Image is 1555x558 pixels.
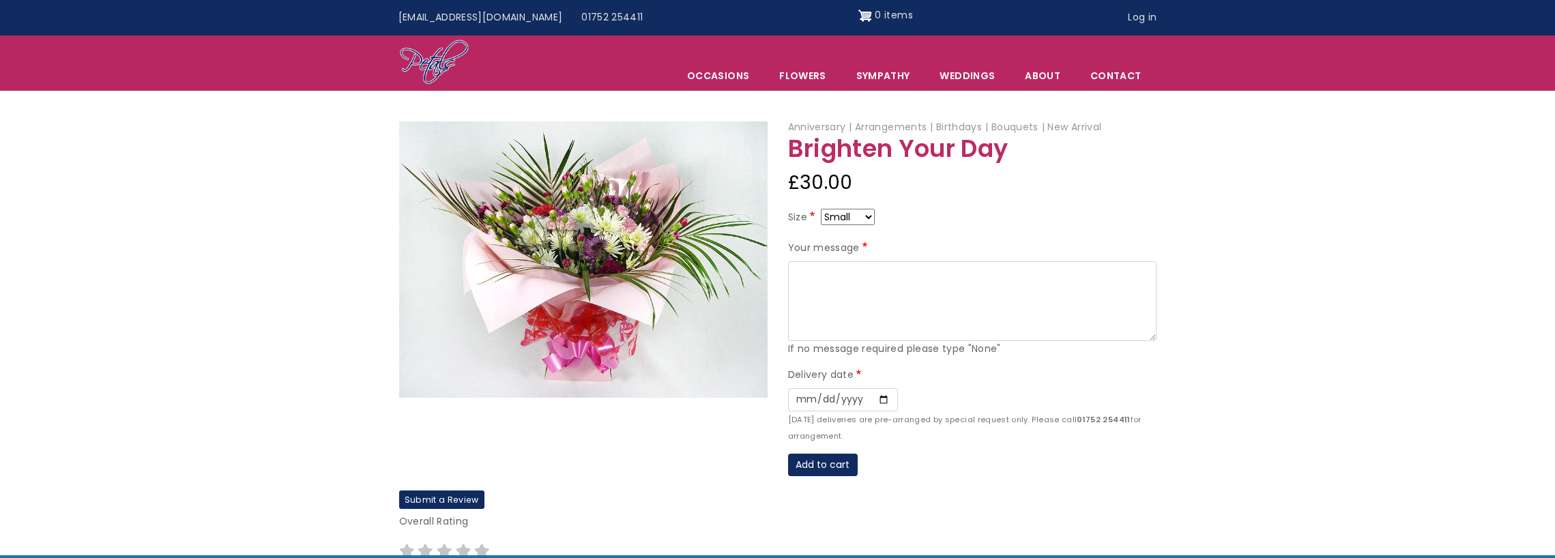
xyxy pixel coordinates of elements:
strong: 01752 254411 [1077,414,1130,425]
button: Add to cart [788,454,858,477]
span: Occasions [673,61,764,90]
label: Delivery date [788,367,864,383]
a: Shopping cart 0 items [858,5,913,27]
h1: Brighten Your Day [788,136,1157,162]
div: If no message required please type "None" [788,341,1157,357]
label: Submit a Review [399,490,484,509]
label: Your message [788,240,871,256]
span: Arrangements [855,120,933,134]
label: Size [788,209,818,226]
a: Sympathy [842,61,925,90]
span: Birthdays [936,120,989,134]
small: [DATE] deliveries are pre-arranged by special request only. Please call for arrangement. [788,414,1142,441]
div: £30.00 [788,166,1157,199]
a: Contact [1076,61,1155,90]
img: Home [399,39,469,87]
span: 0 items [875,8,912,22]
img: Shopping cart [858,5,872,27]
span: Bouquets [991,120,1045,134]
span: Weddings [925,61,1009,90]
a: About [1011,61,1075,90]
a: 01752 254411 [572,5,652,31]
p: Overall Rating [399,514,1157,530]
a: Log in [1118,5,1166,31]
span: New Arrival [1047,120,1101,134]
a: Flowers [765,61,840,90]
span: Anniversary [788,120,852,134]
a: [EMAIL_ADDRESS][DOMAIN_NAME] [389,5,572,31]
img: Brighten Your Day [399,121,768,398]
